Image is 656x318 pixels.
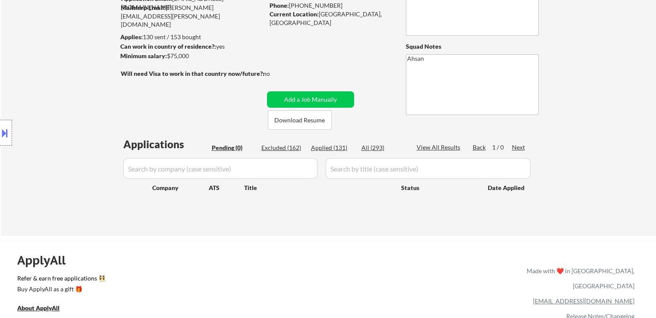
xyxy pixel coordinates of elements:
[123,139,209,150] div: Applications
[17,253,75,268] div: ApplyAll
[533,297,634,305] a: [EMAIL_ADDRESS][DOMAIN_NAME]
[267,91,354,108] button: Add a Job Manually
[270,2,289,9] strong: Phone:
[121,70,264,77] strong: Will need Visa to work in that country now/future?:
[270,10,392,27] div: [GEOGRAPHIC_DATA], [GEOGRAPHIC_DATA]
[212,143,255,152] div: Pending (0)
[120,52,264,60] div: $75,000
[326,158,530,179] input: Search by title (case sensitive)
[120,33,264,41] div: 130 sent / 153 bought
[361,143,405,152] div: All (293)
[488,184,526,192] div: Date Applied
[17,303,72,314] a: About ApplyAll
[492,143,512,152] div: 1 / 0
[120,52,167,59] strong: Minimum salary:
[209,184,244,192] div: ATS
[121,4,166,11] strong: Mailslurp Email:
[120,33,143,41] strong: Applies:
[120,42,261,51] div: yes
[261,143,304,152] div: Excluded (162)
[401,180,475,195] div: Status
[152,184,209,192] div: Company
[244,184,393,192] div: Title
[263,69,288,78] div: no
[406,42,539,51] div: Squad Notes
[17,275,346,284] a: Refer & earn free applications 👯‍♀️
[17,304,60,312] u: About ApplyAll
[123,158,317,179] input: Search by company (case sensitive)
[121,3,264,29] div: [PERSON_NAME][EMAIL_ADDRESS][PERSON_NAME][DOMAIN_NAME]
[512,143,526,152] div: Next
[417,143,463,152] div: View All Results
[311,143,354,152] div: Applied (131)
[120,43,216,50] strong: Can work in country of residence?:
[270,10,319,18] strong: Current Location:
[523,263,634,293] div: Made with ❤️ in [GEOGRAPHIC_DATA], [GEOGRAPHIC_DATA]
[17,284,104,295] a: Buy ApplyAll as a gift 🎁
[268,110,332,130] button: Download Resume
[17,286,104,292] div: Buy ApplyAll as a gift 🎁
[270,1,392,10] div: [PHONE_NUMBER]
[473,143,487,152] div: Back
